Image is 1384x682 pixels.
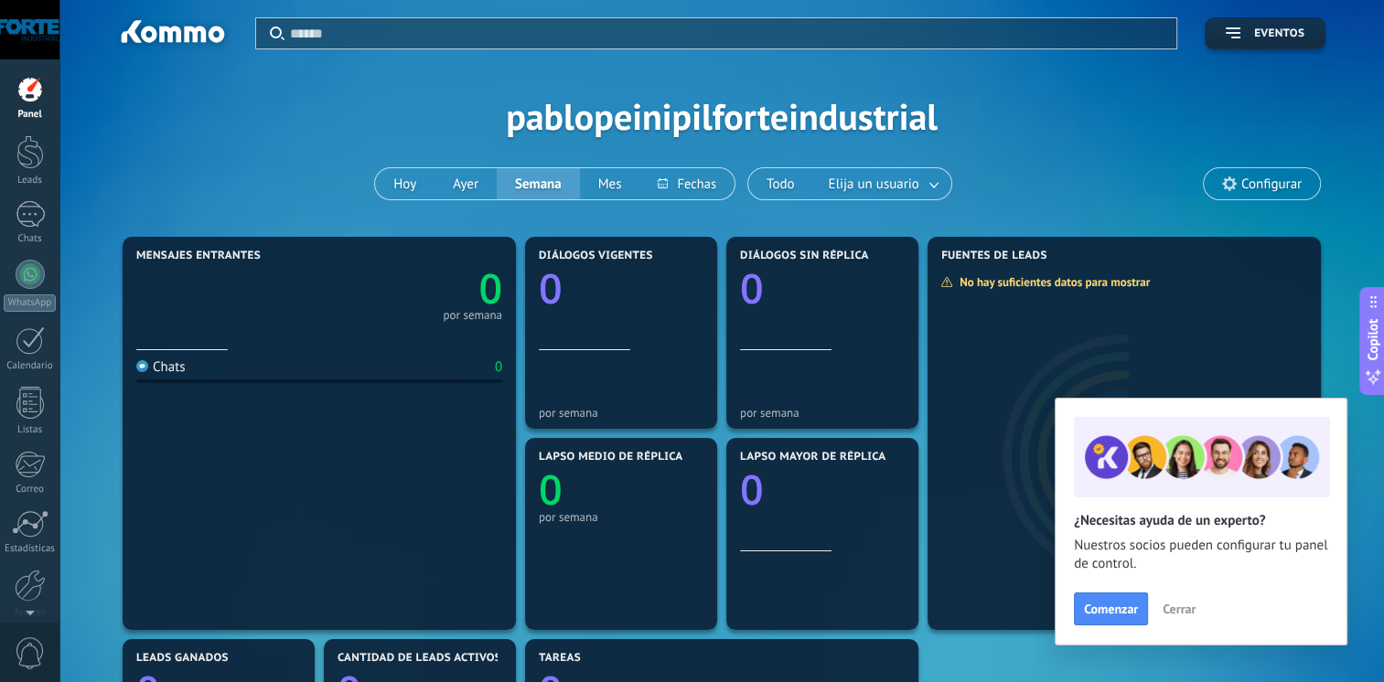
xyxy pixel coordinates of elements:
[1154,595,1204,623] button: Cerrar
[4,294,56,312] div: WhatsApp
[740,250,869,262] span: Diálogos sin réplica
[136,358,186,376] div: Chats
[539,510,703,524] div: por semana
[1074,537,1328,573] span: Nuestros socios pueden configurar tu panel de control.
[813,168,951,199] button: Elija un usuario
[580,168,640,199] button: Mes
[136,250,261,262] span: Mensajes entrantes
[539,261,563,316] text: 0
[748,168,813,199] button: Todo
[136,652,229,665] span: Leads ganados
[478,261,502,316] text: 0
[539,462,563,517] text: 0
[4,175,57,186] div: Leads
[4,360,57,372] div: Calendario
[4,233,57,245] div: Chats
[4,543,57,555] div: Estadísticas
[497,168,580,199] button: Semana
[435,168,497,199] button: Ayer
[1074,512,1328,529] h2: ¿Necesitas ayuda de un experto?
[136,360,148,372] img: Chats
[539,250,653,262] span: Diálogos vigentes
[1163,602,1196,615] span: Cerrar
[4,484,57,496] div: Correo
[4,109,57,121] div: Panel
[319,261,502,316] a: 0
[495,358,502,376] div: 0
[539,451,683,464] span: Lapso medio de réplica
[740,462,764,517] text: 0
[4,424,57,436] div: Listas
[1364,319,1382,361] span: Copilot
[443,311,502,320] div: por semana
[940,274,1163,290] div: No hay suficientes datos para mostrar
[1254,27,1304,40] span: Eventos
[539,652,581,665] span: Tareas
[740,451,885,464] span: Lapso mayor de réplica
[740,261,764,316] text: 0
[639,168,734,199] button: Fechas
[941,250,1047,262] span: Fuentes de leads
[375,168,435,199] button: Hoy
[1084,602,1138,615] span: Comenzar
[1074,592,1148,625] button: Comenzar
[338,652,501,665] span: Cantidad de leads activos
[740,406,905,420] div: por semana
[825,172,923,197] span: Elija un usuario
[1241,176,1302,192] span: Configurar
[1205,17,1325,49] button: Eventos
[539,406,703,420] div: por semana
